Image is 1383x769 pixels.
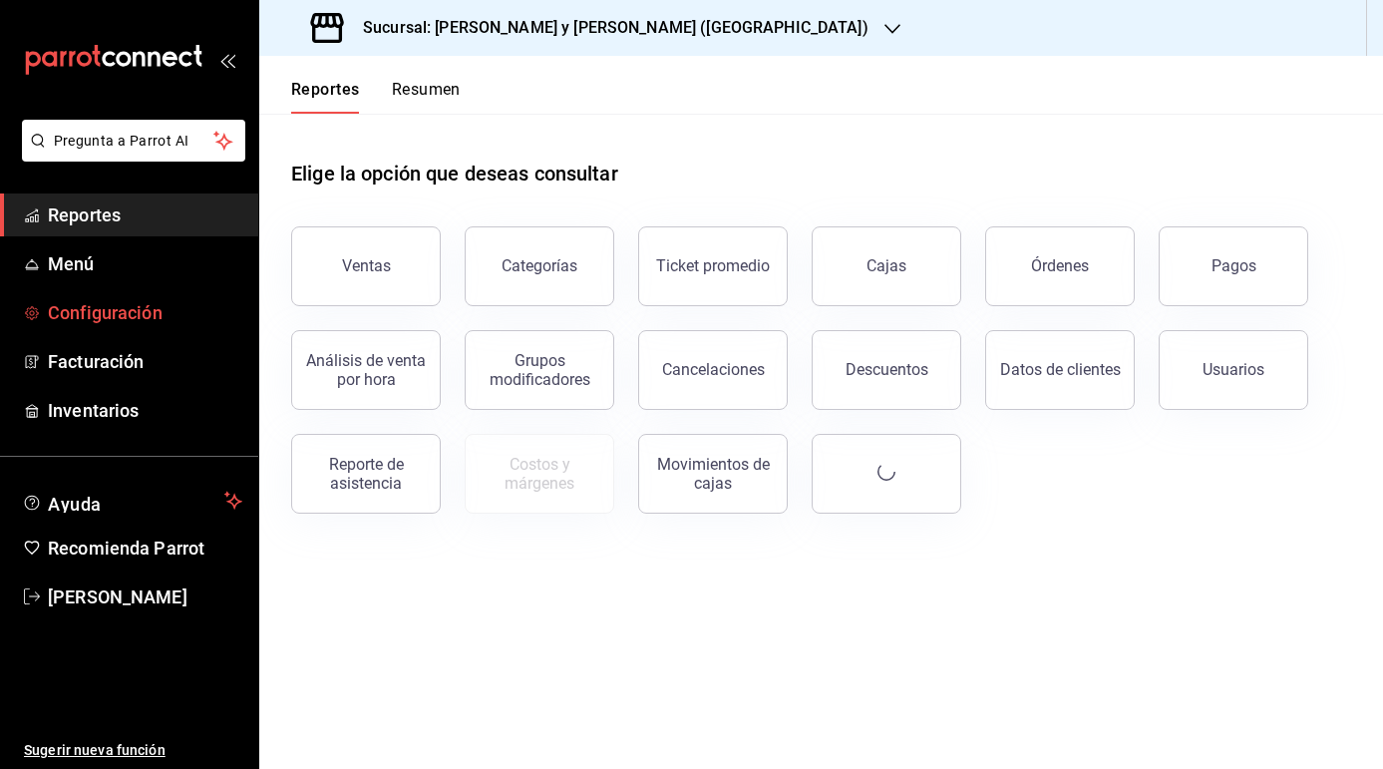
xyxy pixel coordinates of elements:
[812,226,961,306] button: Cajas
[465,226,614,306] button: Categorías
[985,330,1135,410] button: Datos de clientes
[656,256,770,275] div: Ticket promedio
[304,455,428,493] div: Reporte de asistencia
[1159,330,1308,410] button: Usuarios
[48,201,242,228] span: Reportes
[1203,360,1264,379] div: Usuarios
[478,351,601,389] div: Grupos modificadores
[347,16,868,40] h3: Sucursal: [PERSON_NAME] y [PERSON_NAME] ([GEOGRAPHIC_DATA])
[48,397,242,424] span: Inventarios
[291,159,618,189] h1: Elige la opción que deseas consultar
[812,330,961,410] button: Descuentos
[48,348,242,375] span: Facturación
[662,360,765,379] div: Cancelaciones
[638,434,788,514] button: Movimientos de cajas
[465,330,614,410] button: Grupos modificadores
[304,351,428,389] div: Análisis de venta por hora
[48,535,242,562] span: Recomienda Parrot
[1000,360,1121,379] div: Datos de clientes
[502,256,577,275] div: Categorías
[219,52,235,68] button: open_drawer_menu
[866,256,906,275] div: Cajas
[48,250,242,277] span: Menú
[24,740,242,761] span: Sugerir nueva función
[1031,256,1089,275] div: Órdenes
[985,226,1135,306] button: Órdenes
[48,489,216,513] span: Ayuda
[846,360,928,379] div: Descuentos
[291,226,441,306] button: Ventas
[54,131,214,152] span: Pregunta a Parrot AI
[291,434,441,514] button: Reporte de asistencia
[638,226,788,306] button: Ticket promedio
[291,80,360,114] button: Reportes
[342,256,391,275] div: Ventas
[478,455,601,493] div: Costos y márgenes
[392,80,461,114] button: Resumen
[1159,226,1308,306] button: Pagos
[48,299,242,326] span: Configuración
[651,455,775,493] div: Movimientos de cajas
[48,583,242,610] span: [PERSON_NAME]
[14,145,245,166] a: Pregunta a Parrot AI
[1211,256,1256,275] div: Pagos
[291,80,461,114] div: navigation tabs
[22,120,245,162] button: Pregunta a Parrot AI
[465,434,614,514] button: Contrata inventarios para ver este reporte
[291,330,441,410] button: Análisis de venta por hora
[638,330,788,410] button: Cancelaciones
